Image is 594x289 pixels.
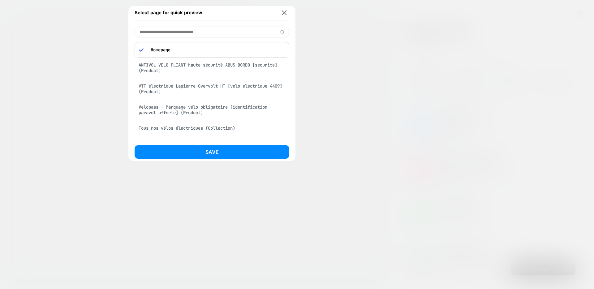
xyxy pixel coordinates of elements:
div: VTT électrique Lapierre Overvolt HT [velo electrique 4409] (Product) [135,80,289,97]
p: Homepage [148,47,285,53]
button: Save [135,145,289,159]
span: Select page for quick preview [135,10,202,15]
div: Vélo électrique Elwing Yuvy 1 [velo electrique] (Product) [135,138,289,149]
div: Velopass - Marquage vélo obligatoire [identification paravol offerte] (Product) [135,101,289,119]
img: edit [280,30,285,34]
img: blue checkmark [139,48,144,52]
div: ANTIVOL VELO PLIANT haute sécurité ABUS BORDO [securite] (Product) [135,59,289,76]
img: close [282,10,287,15]
div: Tous nos vélos électriques (Collection) [135,122,289,134]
